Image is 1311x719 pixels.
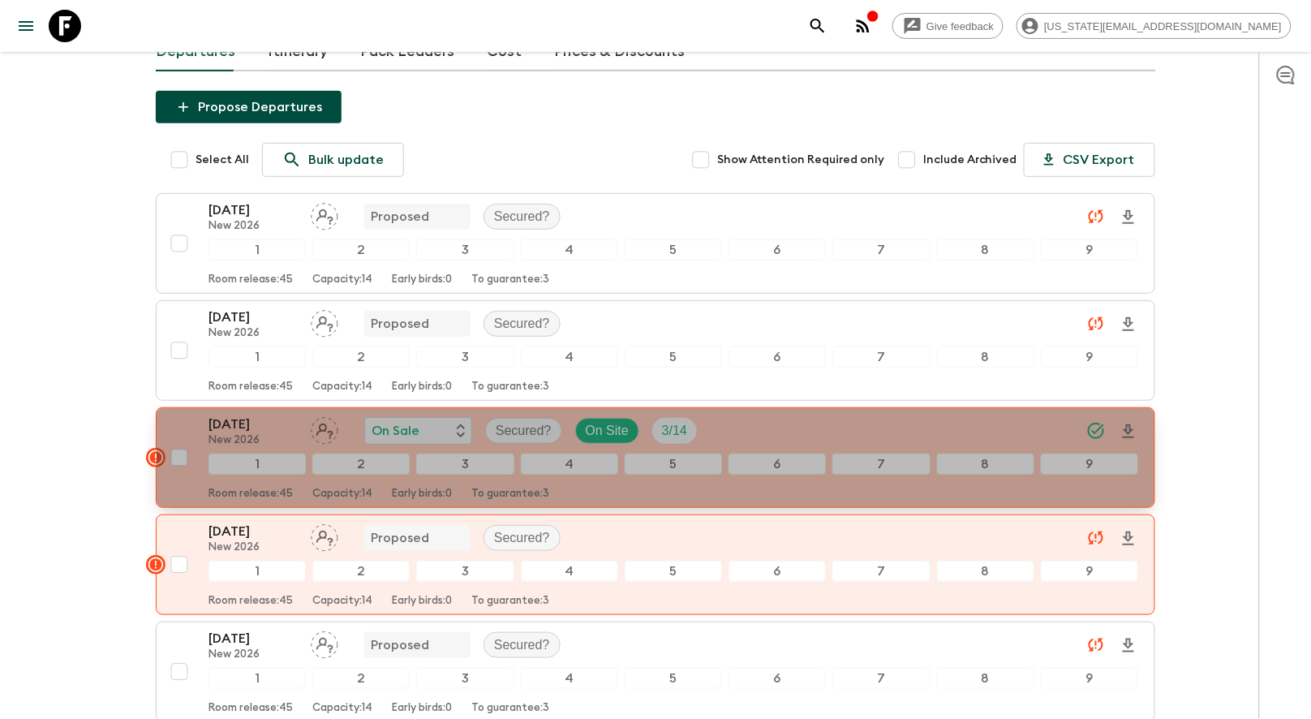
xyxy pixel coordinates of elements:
[729,561,826,582] div: 6
[208,415,298,434] p: [DATE]
[311,636,338,649] span: Assign pack leader
[208,488,293,501] p: Room release: 45
[416,561,514,582] div: 3
[208,273,293,286] p: Room release: 45
[371,635,429,655] p: Proposed
[312,454,410,475] div: 2
[918,20,1003,32] span: Give feedback
[494,635,550,655] p: Secured?
[923,152,1017,168] span: Include Archived
[471,488,549,501] p: To guarantee: 3
[575,418,639,444] div: On Site
[208,561,306,582] div: 1
[484,204,561,230] div: Secured?
[662,421,687,441] p: 3 / 14
[554,32,685,71] a: Prices & Discounts
[416,347,514,368] div: 3
[196,152,249,168] span: Select All
[625,668,722,689] div: 5
[156,32,235,71] a: Departures
[1086,314,1106,334] svg: Unable to sync - Check prices and secured
[416,454,514,475] div: 3
[471,381,549,394] p: To guarantee: 3
[312,488,372,501] p: Capacity: 14
[521,239,618,260] div: 4
[312,273,372,286] p: Capacity: 14
[832,347,930,368] div: 7
[625,454,722,475] div: 5
[312,239,410,260] div: 2
[312,561,410,582] div: 2
[371,314,429,334] p: Proposed
[1041,347,1138,368] div: 9
[937,668,1034,689] div: 8
[208,541,298,554] p: New 2026
[308,150,384,170] p: Bulk update
[937,561,1034,582] div: 8
[360,32,454,71] a: Pack Leaders
[521,454,618,475] div: 4
[729,668,826,689] div: 6
[1119,529,1138,549] svg: Download Onboarding
[1086,635,1106,655] svg: Unable to sync - Check prices and secured
[392,702,452,715] p: Early birds: 0
[729,454,826,475] div: 6
[832,668,930,689] div: 7
[471,595,549,608] p: To guarantee: 3
[208,239,306,260] div: 1
[652,418,697,444] div: Trip Fill
[392,488,452,501] p: Early birds: 0
[208,702,293,715] p: Room release: 45
[416,239,514,260] div: 3
[625,347,722,368] div: 5
[268,32,328,71] a: Itinerary
[208,381,293,394] p: Room release: 45
[156,407,1155,508] button: [DATE]New 2026Assign pack leaderOn SaleSecured?On SiteTrip Fill123456789Room release:45Capacity:1...
[494,207,550,226] p: Secured?
[1119,422,1138,441] svg: Download Onboarding
[802,10,834,42] button: search adventures
[208,629,298,648] p: [DATE]
[156,193,1155,294] button: [DATE]New 2026Assign pack leaderProposedSecured?123456789Room release:45Capacity:14Early birds:0T...
[312,702,372,715] p: Capacity: 14
[208,454,306,475] div: 1
[208,308,298,327] p: [DATE]
[496,421,552,441] p: Secured?
[494,528,550,548] p: Secured?
[521,668,618,689] div: 4
[729,239,826,260] div: 6
[892,13,1004,39] a: Give feedback
[311,208,338,221] span: Assign pack leader
[1086,528,1106,548] svg: Unable to sync - Check prices and secured
[484,311,561,337] div: Secured?
[262,143,404,177] a: Bulk update
[1041,561,1138,582] div: 9
[494,314,550,334] p: Secured?
[312,668,410,689] div: 2
[311,315,338,328] span: Assign pack leader
[371,528,429,548] p: Proposed
[625,561,722,582] div: 5
[208,200,298,220] p: [DATE]
[312,381,372,394] p: Capacity: 14
[937,454,1034,475] div: 8
[208,668,306,689] div: 1
[1041,239,1138,260] div: 9
[1041,454,1138,475] div: 9
[484,632,561,658] div: Secured?
[208,522,298,541] p: [DATE]
[485,418,562,444] div: Secured?
[487,32,522,71] a: Cost
[392,273,452,286] p: Early birds: 0
[1086,207,1106,226] svg: Unable to sync - Check prices and secured
[484,525,561,551] div: Secured?
[371,207,429,226] p: Proposed
[312,347,410,368] div: 2
[10,10,42,42] button: menu
[1086,421,1106,441] svg: Synced Successfully
[832,239,930,260] div: 7
[521,561,618,582] div: 4
[311,529,338,542] span: Assign pack leader
[832,561,930,582] div: 7
[471,702,549,715] p: To guarantee: 3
